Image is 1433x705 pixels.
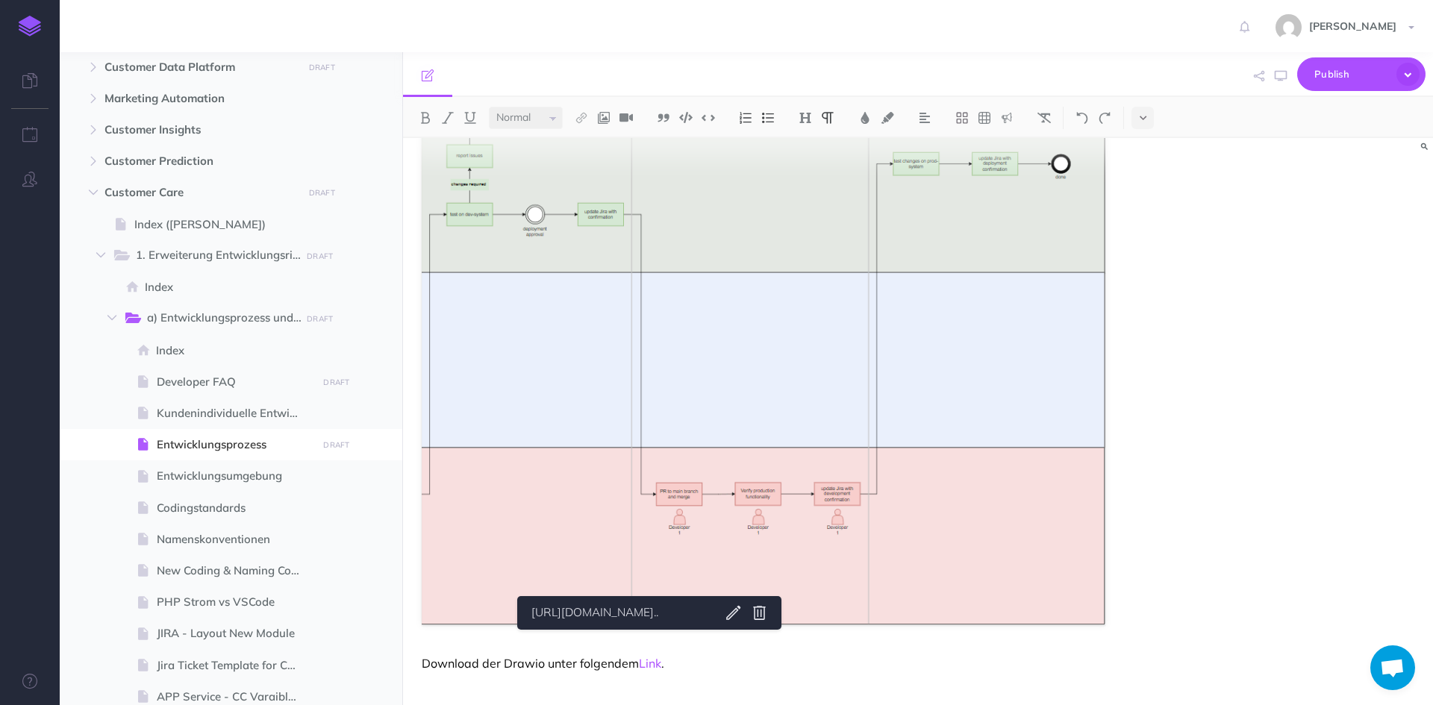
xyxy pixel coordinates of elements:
img: 6623864e2268e4509ae6bcc2e0c38e66.jpg [1276,14,1302,40]
span: Entwicklungsumgebung [157,467,313,485]
img: Ordered list button [739,112,752,124]
a: Chat öffnen [1370,645,1415,690]
small: DRAFT [309,188,335,198]
p: Download der Drawio unter folgendem . [422,654,1105,672]
span: Entwicklungsprozess [157,436,313,454]
img: Headings dropdown button [799,112,812,124]
button: DRAFT [303,184,340,201]
img: Italic button [441,112,455,124]
span: Index [145,278,313,296]
img: Inline code button [702,112,715,123]
img: Undo [1075,112,1089,124]
span: Namenskonventionen [157,530,313,548]
img: Underline button [463,112,477,124]
button: DRAFT [318,374,355,391]
span: a) Entwicklungsprozess und -richtlinien [147,309,314,328]
span: Marketing Automation [104,90,294,107]
img: Add image button [597,112,611,124]
span: Publish [1314,63,1389,86]
small: DRAFT [307,251,333,261]
span: Customer Care [104,184,294,201]
span: 1. Erweiterung Entwicklungsrichtlinien für das Customer Care [136,246,314,266]
small: DRAFT [323,377,349,387]
span: [PERSON_NAME] [1302,19,1404,33]
span: Customer Prediction [104,152,294,170]
span: PHP Strom vs VSCode [157,593,313,611]
button: DRAFT [303,59,340,76]
img: logo-mark.svg [19,16,41,37]
img: Text color button [858,112,872,124]
span: Developer FAQ [157,373,313,391]
img: Redo [1098,112,1111,124]
img: Unordered list button [761,112,775,124]
span: New Coding & Naming Convention [157,562,313,580]
button: DRAFT [302,248,339,265]
small: DRAFT [309,63,335,72]
img: Clear styles button [1037,112,1051,124]
img: Add video button [619,112,633,124]
span: Codingstandards [157,499,313,517]
img: Text background color button [881,112,894,124]
img: Create table button [978,112,991,124]
a: Link [639,656,661,671]
span: JIRA - Layout New Module [157,624,313,642]
span: Index ([PERSON_NAME]) [134,216,313,234]
img: Bold button [419,112,432,124]
img: Blockquote button [657,112,670,124]
span: Kundenindividuelle Entwicklungen inkl. Restriktionen [157,404,313,422]
span: Index [156,342,313,360]
img: Alignment dropdown menu button [918,112,931,124]
button: Publish [1297,57,1426,91]
span: Jira Ticket Template for Change Request (CR) [157,657,313,674]
button: DRAFT [302,310,339,328]
span: Customer Insights [104,121,294,139]
span: Customer Data Platform [104,58,294,76]
small: DRAFT [307,314,333,324]
img: Code block button [679,112,693,123]
img: Link button [575,112,588,124]
img: Paragraph button [821,112,834,124]
button: DRAFT [318,436,355,454]
img: TgzIHWsPse3SYtFfAurG.png [422,46,1105,624]
a: [URL][DOMAIN_NAME].. [526,604,713,622]
img: Callout dropdown menu button [1000,112,1014,124]
small: DRAFT [323,440,349,450]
